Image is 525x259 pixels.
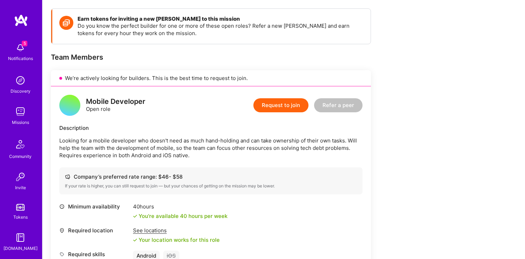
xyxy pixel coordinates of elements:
[59,124,363,132] div: Description
[51,53,371,62] div: Team Members
[65,173,357,180] div: Company’s preferred rate range: $ 46 - $ 58
[9,153,32,160] div: Community
[14,14,28,27] img: logo
[13,231,27,245] img: guide book
[12,119,29,126] div: Missions
[59,16,73,30] img: Token icon
[65,174,70,179] i: icon Cash
[13,105,27,119] img: teamwork
[253,98,308,112] button: Request to join
[133,212,227,220] div: You're available 40 hours per week
[13,41,27,55] img: bell
[8,55,33,62] div: Notifications
[51,70,371,86] div: We’re actively looking for builders. This is the best time to request to join.
[59,251,129,258] div: Required skills
[78,22,364,37] p: Do you know the perfect builder for one or more of these open roles? Refer a new [PERSON_NAME] an...
[133,238,137,242] i: icon Check
[12,136,29,153] img: Community
[16,204,25,211] img: tokens
[13,73,27,87] img: discovery
[59,252,65,257] i: icon Tag
[59,227,129,234] div: Required location
[59,203,129,210] div: Minimum availability
[13,213,28,221] div: Tokens
[59,137,363,159] p: Looking for a mobile developer who doesn't need as much hand-holding and can take ownership of th...
[133,214,137,218] i: icon Check
[86,98,145,105] div: Mobile Developer
[59,228,65,233] i: icon Location
[22,41,27,46] span: 5
[15,184,26,191] div: Invite
[11,87,31,95] div: Discovery
[133,236,220,244] div: Your location works for this role
[133,227,220,234] div: See locations
[13,170,27,184] img: Invite
[59,204,65,209] i: icon Clock
[314,98,363,112] button: Refer a peer
[86,98,145,113] div: Open role
[78,16,364,22] h4: Earn tokens for inviting a new [PERSON_NAME] to this mission
[133,203,227,210] div: 40 hours
[4,245,38,252] div: [DOMAIN_NAME]
[65,183,357,189] div: If your rate is higher, you can still request to join — but your chances of getting on the missio...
